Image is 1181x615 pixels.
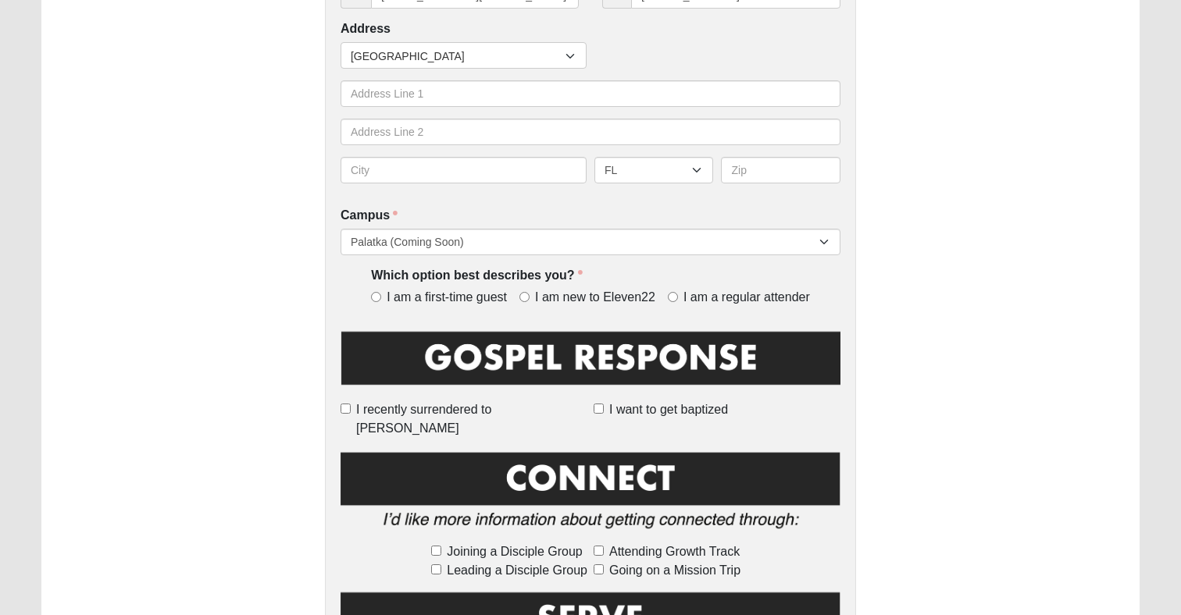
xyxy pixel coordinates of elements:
label: Which option best describes you? [371,267,582,285]
span: Attending Growth Track [609,542,740,561]
input: I am a regular attender [668,292,678,302]
label: Address [341,20,391,38]
span: [GEOGRAPHIC_DATA] [351,43,566,69]
span: I am a first-time guest [387,289,507,307]
input: Address Line 2 [341,119,840,145]
input: I recently surrendered to [PERSON_NAME] [341,403,351,414]
input: I am a first-time guest [371,292,381,302]
input: Joining a Disciple Group [431,546,441,556]
input: Going on a Mission Trip [594,564,604,574]
span: I am a regular attender [683,289,810,307]
span: Going on a Mission Trip [609,561,740,580]
input: Leading a Disciple Group [431,564,441,574]
input: City [341,157,587,183]
input: Attending Growth Track [594,546,604,556]
img: GospelResponseBLK.png [341,329,840,398]
span: I recently surrendered to [PERSON_NAME] [356,400,587,438]
img: Connect.png [341,449,840,539]
input: Address Line 1 [341,80,840,107]
span: Joining a Disciple Group [447,542,582,561]
input: I am new to Eleven22 [519,292,530,302]
span: I am new to Eleven22 [535,289,655,307]
span: I want to get baptized [609,400,728,419]
span: Leading a Disciple Group [447,561,587,580]
input: I want to get baptized [594,403,604,414]
label: Campus [341,207,398,225]
input: Zip [721,157,840,183]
